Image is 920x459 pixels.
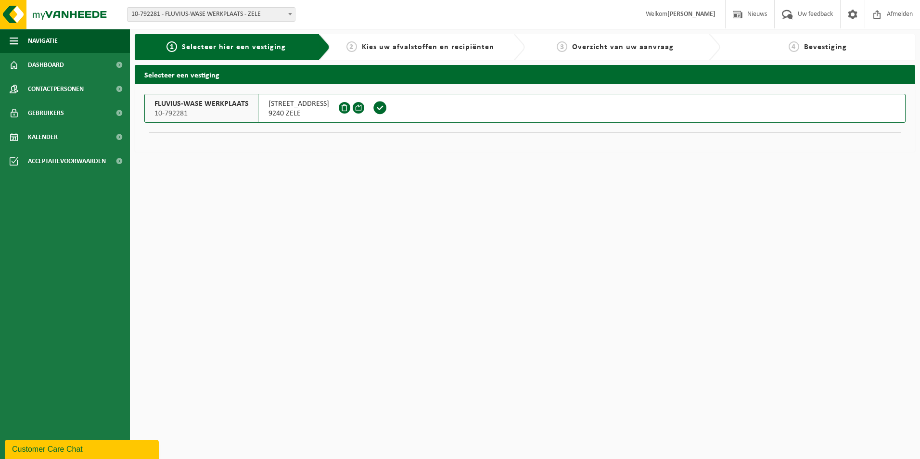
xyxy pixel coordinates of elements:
span: 2 [346,41,357,52]
span: 4 [789,41,799,52]
span: 10-792281 - FLUVIUS-WASE WERKPLAATS - ZELE [128,8,295,21]
span: Selecteer hier een vestiging [182,43,286,51]
span: Overzicht van uw aanvraag [572,43,674,51]
button: FLUVIUS-WASE WERKPLAATS 10-792281 [STREET_ADDRESS]9240 ZELE [144,94,906,123]
span: 9240 ZELE [268,109,329,118]
span: [STREET_ADDRESS] [268,99,329,109]
span: Kies uw afvalstoffen en recipiënten [362,43,494,51]
strong: [PERSON_NAME] [667,11,716,18]
span: 1 [166,41,177,52]
span: Gebruikers [28,101,64,125]
span: Dashboard [28,53,64,77]
h2: Selecteer een vestiging [135,65,915,84]
span: Kalender [28,125,58,149]
span: Contactpersonen [28,77,84,101]
span: 10-792281 [154,109,249,118]
span: 3 [557,41,567,52]
span: 10-792281 - FLUVIUS-WASE WERKPLAATS - ZELE [127,7,295,22]
span: Bevestiging [804,43,847,51]
span: Navigatie [28,29,58,53]
span: Acceptatievoorwaarden [28,149,106,173]
iframe: chat widget [5,438,161,459]
span: FLUVIUS-WASE WERKPLAATS [154,99,249,109]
